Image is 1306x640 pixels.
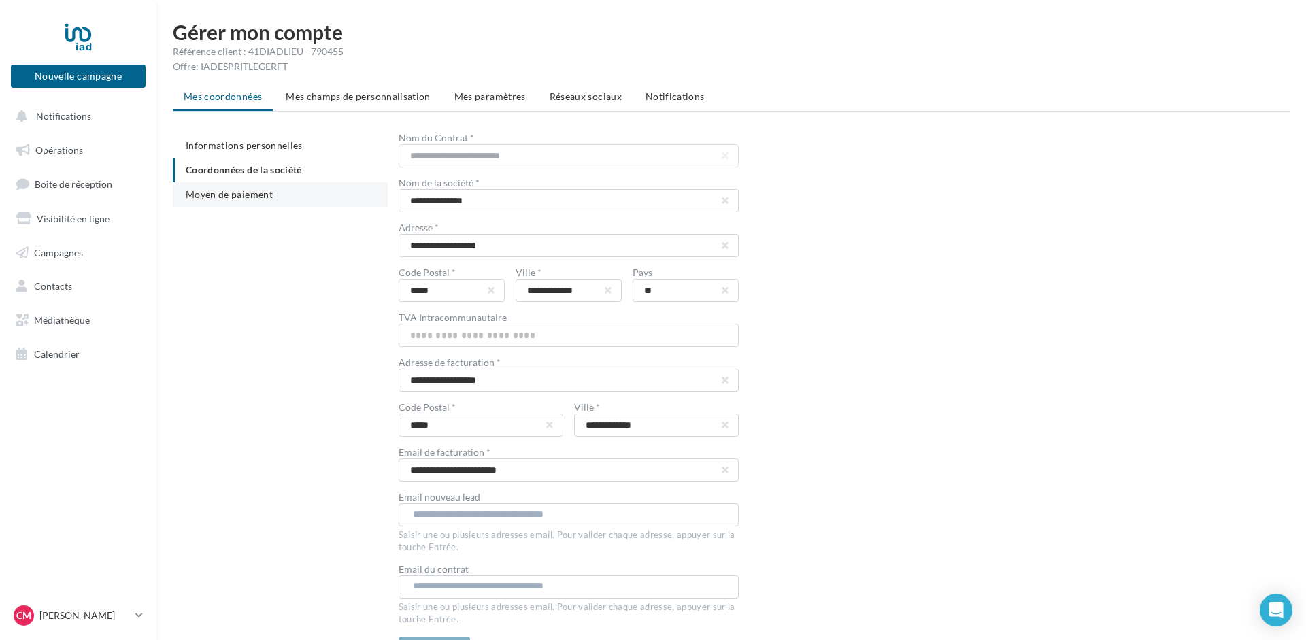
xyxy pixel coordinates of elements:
div: Nom de la société * [399,178,739,188]
span: Mes champs de personnalisation [286,90,431,102]
div: Ville * [516,268,622,277]
div: Pays [633,268,739,277]
span: Réseaux sociaux [550,90,622,102]
div: Référence client : 41DIADLIEU - 790455 [173,45,1290,58]
div: Code Postal * [399,403,563,412]
a: Opérations [8,136,148,165]
button: Nouvelle campagne [11,65,146,88]
div: Code Postal * [399,268,505,277]
div: Open Intercom Messenger [1260,594,1292,626]
span: Visibilité en ligne [37,213,110,224]
div: Email du contrat [399,565,739,574]
p: [PERSON_NAME] [39,609,130,622]
div: Saisir une ou plusieurs adresses email. Pour valider chaque adresse, appuyer sur la touche Entrée. [399,599,739,626]
a: Campagnes [8,239,148,267]
span: Campagnes [34,246,83,258]
span: Médiathèque [34,314,90,326]
h1: Gérer mon compte [173,22,1290,42]
div: TVA Intracommunautaire [399,313,739,322]
div: Offre: IADESPRITLEGERFT [173,60,1290,73]
button: Notifications [8,102,143,131]
span: Notifications [36,110,91,122]
a: CM [PERSON_NAME] [11,603,146,628]
span: Moyen de paiement [186,188,273,200]
span: Opérations [35,144,83,156]
span: Boîte de réception [35,178,112,190]
div: Email nouveau lead [399,492,739,502]
a: Médiathèque [8,306,148,335]
a: Boîte de réception [8,169,148,199]
div: Email de facturation * [399,448,739,457]
div: Ville * [574,403,739,412]
div: Adresse * [399,223,739,233]
span: CM [16,609,31,622]
div: Nom du Contrat * [399,133,739,143]
a: Calendrier [8,340,148,369]
a: Visibilité en ligne [8,205,148,233]
a: Contacts [8,272,148,301]
div: Saisir une ou plusieurs adresses email. Pour valider chaque adresse, appuyer sur la touche Entrée. [399,526,739,554]
span: Mes paramètres [454,90,526,102]
span: Notifications [646,90,705,102]
div: Adresse de facturation * [399,358,739,367]
span: Contacts [34,280,72,292]
span: Informations personnelles [186,139,303,151]
span: Calendrier [34,348,80,360]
